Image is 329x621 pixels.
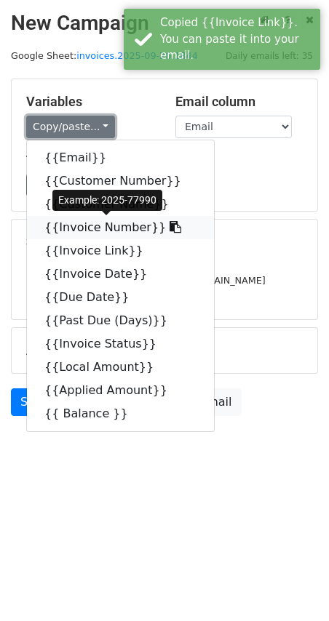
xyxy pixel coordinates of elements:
iframe: Chat Widget [256,551,329,621]
h5: Email column [175,94,303,110]
a: Send [11,388,59,416]
a: {{Past Due (Days)}} [27,309,214,332]
a: {{Invoice Status}} [27,332,214,356]
a: {{Applied Amount}} [27,379,214,402]
a: {{Customer Number}} [27,169,214,193]
a: {{Invoice Date}} [27,263,214,286]
div: Copied {{Invoice Link}}. You can paste it into your email. [160,15,314,64]
a: {{Invoice Link}} [27,239,214,263]
a: {{Local Amount}} [27,356,214,379]
a: {{Customer Name}} [27,193,214,216]
div: Example: 2025-77990 [52,190,162,211]
a: {{Invoice Number}} [27,216,214,239]
h2: New Campaign [11,11,318,36]
small: [PERSON_NAME][EMAIL_ADDRESS][DOMAIN_NAME] [26,275,266,286]
small: Google Sheet: [11,50,198,61]
a: {{ Balance }} [27,402,214,425]
a: {{Email}} [27,146,214,169]
a: invoices.2025-09-26.1844 [76,50,198,61]
a: {{Due Date}} [27,286,214,309]
h5: Variables [26,94,154,110]
a: Copy/paste... [26,116,115,138]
